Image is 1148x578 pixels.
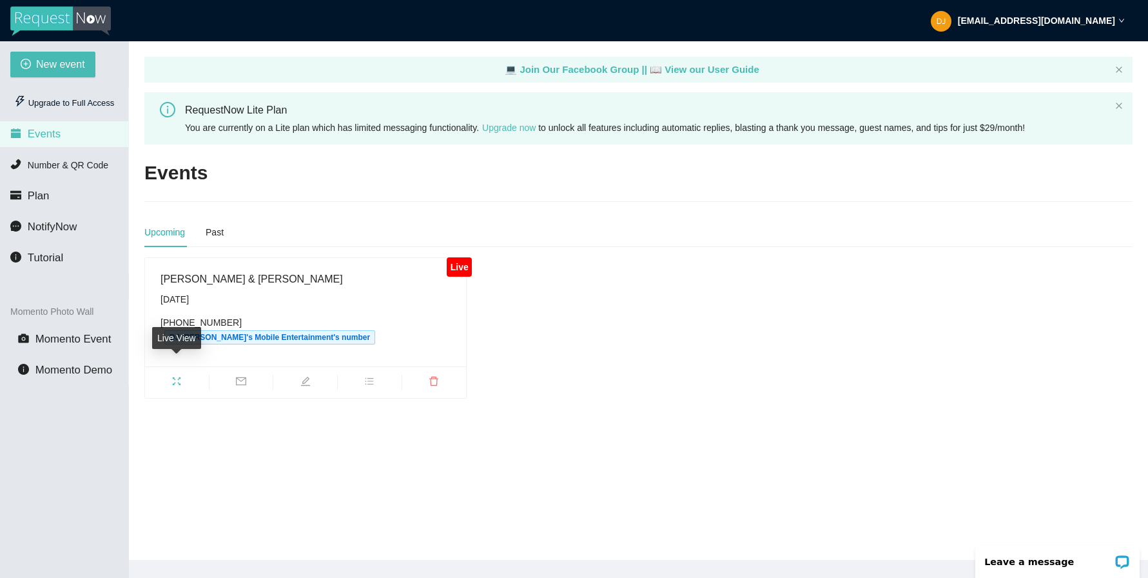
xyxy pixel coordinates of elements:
[505,64,650,75] a: laptop Join Our Facebook Group ||
[958,15,1115,26] strong: [EMAIL_ADDRESS][DOMAIN_NAME]
[161,315,451,344] div: [PHONE_NUMBER]
[10,221,21,232] span: message
[10,6,111,36] img: RequestNow
[28,128,61,140] span: Events
[1115,66,1123,74] span: close
[28,160,108,170] span: Number & QR Code
[35,364,112,376] span: Momento Demo
[144,225,185,239] div: Upcoming
[36,56,85,72] span: New event
[164,330,375,344] span: DJ [PERSON_NAME]'s Mobile Entertainment's number
[206,225,224,239] div: Past
[10,252,21,263] span: info-circle
[185,102,1110,118] div: RequestNow Lite Plan
[160,102,175,117] span: info-circle
[21,59,31,71] span: plus-circle
[161,271,451,287] div: [PERSON_NAME] & [PERSON_NAME]
[967,537,1148,578] iframe: LiveChat chat widget
[10,52,95,77] button: plus-circleNew event
[338,376,402,390] span: bars
[18,333,29,344] span: camera
[1115,102,1123,110] button: close
[185,123,1025,133] span: You are currently on a Lite plan which has limited messaging functionality. to unlock all feature...
[144,160,208,186] h2: Events
[650,64,759,75] a: laptop View our User Guide
[209,376,273,390] span: mail
[1115,66,1123,74] button: close
[10,128,21,139] span: calendar
[273,376,337,390] span: edit
[447,257,472,277] div: Live
[650,64,662,75] span: laptop
[402,376,467,390] span: delete
[505,64,517,75] span: laptop
[14,95,26,107] span: thunderbolt
[28,190,50,202] span: Plan
[482,123,536,133] a: Upgrade now
[28,252,63,264] span: Tutorial
[28,221,77,233] span: NotifyNow
[931,11,951,32] img: 58af1a5340717f453292e02ea9ebbb51
[152,327,201,349] div: Live View
[1118,17,1125,24] span: down
[10,90,118,116] div: Upgrade to Full Access
[10,190,21,201] span: credit-card
[18,364,29,375] span: info-circle
[10,159,21,170] span: phone
[35,333,112,345] span: Momento Event
[161,292,451,306] div: [DATE]
[145,376,209,390] span: fullscreen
